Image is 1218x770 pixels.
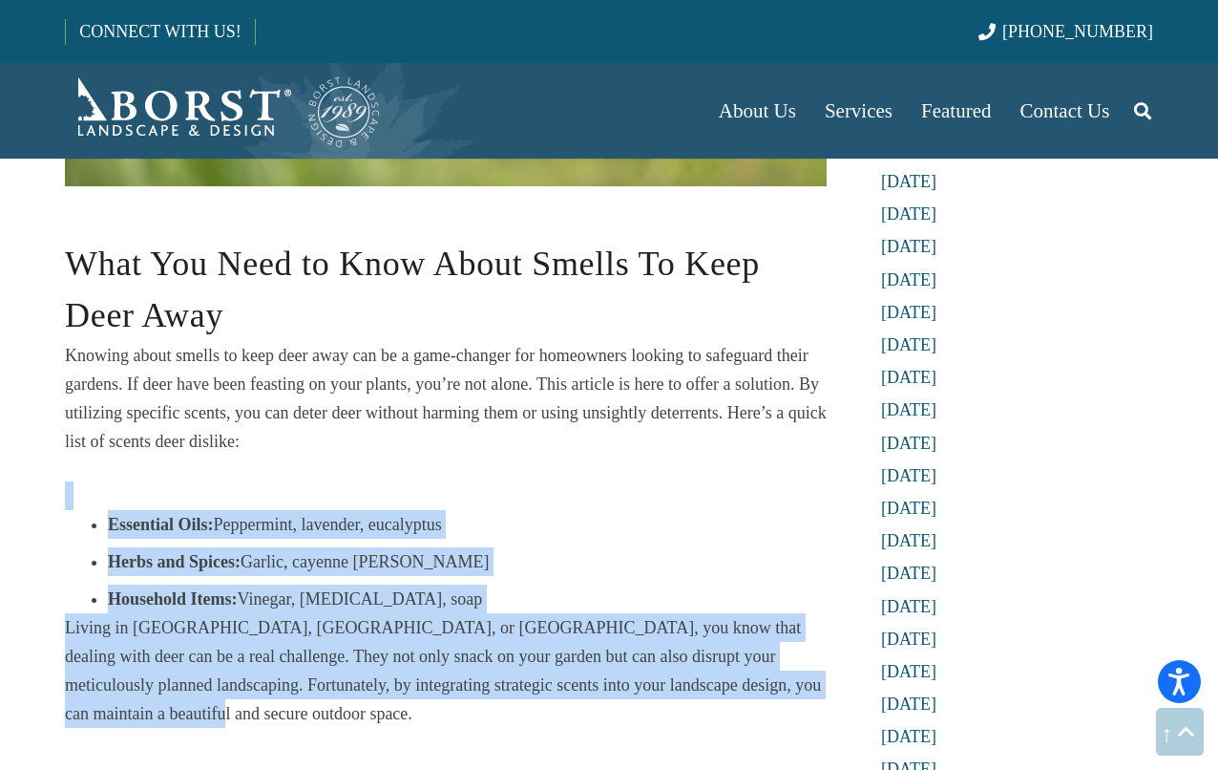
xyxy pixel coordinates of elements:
[881,270,936,289] a: [DATE]
[881,597,936,616] a: [DATE]
[881,499,936,518] a: [DATE]
[108,585,827,613] li: Vinegar, [MEDICAL_DATA], soap
[108,589,238,609] strong: Household Items:
[881,695,936,714] a: [DATE]
[907,63,1005,159] a: Featured
[921,99,991,122] span: Featured
[881,466,936,485] a: [DATE]
[881,204,936,224] a: [DATE]
[825,99,892,122] span: Services
[65,341,827,456] p: Knowing about smells to keep deer away can be a game-changer for homeowners looking to safeguard ...
[881,727,936,746] a: [DATE]
[881,564,936,583] a: [DATE]
[108,510,827,539] li: Peppermint, lavender, eucalyptus
[881,662,936,681] a: [DATE]
[719,99,796,122] span: About Us
[881,368,936,387] a: [DATE]
[881,237,936,256] a: [DATE]
[978,22,1153,41] a: [PHONE_NUMBER]
[881,303,936,322] a: [DATE]
[881,172,936,191] a: [DATE]
[108,515,214,534] strong: Essential Oils:
[810,63,907,159] a: Services
[704,63,810,159] a: About Us
[1020,99,1110,122] span: Contact Us
[881,335,936,354] a: [DATE]
[108,552,241,571] strong: Herbs and Spices:
[66,9,254,54] a: CONNECT WITH US!
[881,434,936,453] a: [DATE]
[881,630,936,649] a: [DATE]
[1123,87,1162,135] a: Search
[1156,708,1204,756] a: Back to top
[881,400,936,419] a: [DATE]
[65,73,382,149] a: Borst-Logo
[108,547,827,576] li: Garlic, cayenne [PERSON_NAME]
[1006,63,1124,159] a: Contact Us
[881,531,936,550] a: [DATE]
[1002,22,1153,41] span: [PHONE_NUMBER]
[65,613,827,728] p: Living in [GEOGRAPHIC_DATA], [GEOGRAPHIC_DATA], or [GEOGRAPHIC_DATA], you know that dealing with ...
[65,212,827,341] h2: What You Need to Know About Smells To Keep Deer Away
